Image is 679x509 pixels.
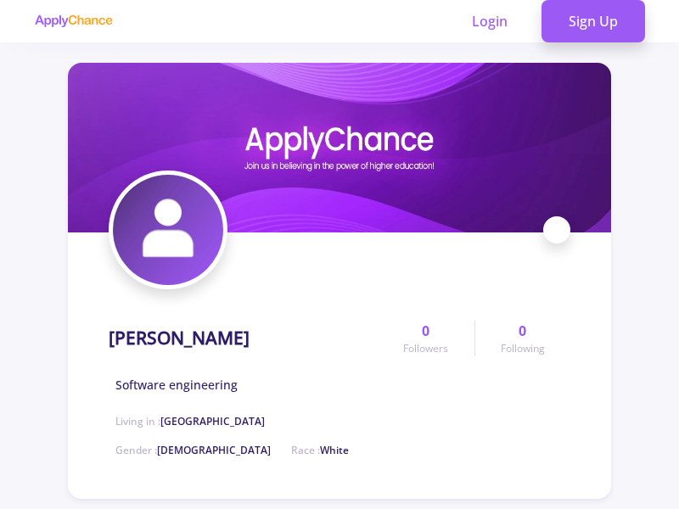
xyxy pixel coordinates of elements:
span: Software engineering [115,376,238,394]
h1: [PERSON_NAME] [109,327,250,349]
span: Race : [291,443,349,457]
span: Following [501,341,545,356]
a: 0Following [474,321,570,356]
span: 0 [422,321,429,341]
span: [DEMOGRAPHIC_DATA] [157,443,271,457]
img: Parisa Hashemi cover image [68,63,611,232]
span: 0 [519,321,526,341]
span: [GEOGRAPHIC_DATA] [160,414,265,428]
img: applychance logo text only [34,14,113,28]
span: White [320,443,349,457]
span: Followers [403,341,448,356]
span: Living in : [115,414,265,428]
span: Gender : [115,443,271,457]
a: 0Followers [378,321,474,356]
img: Parisa Hashemi avatar [113,175,223,285]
